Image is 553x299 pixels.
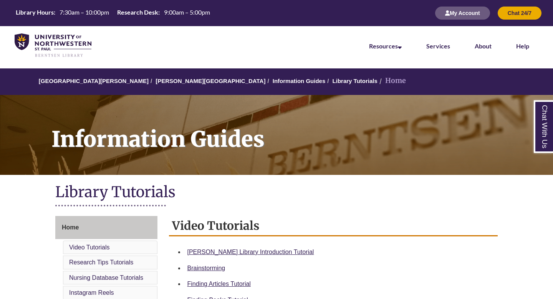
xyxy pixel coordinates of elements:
a: About [475,42,492,50]
a: Video Tutorials [69,244,110,251]
a: [PERSON_NAME][GEOGRAPHIC_DATA] [156,78,265,84]
a: Research Tips Tutorials [69,259,133,266]
a: Resources [369,42,402,50]
span: 9:00am – 5:00pm [164,8,210,16]
button: Chat 24/7 [498,7,541,20]
th: Library Hours: [13,8,56,17]
img: UNWSP Library Logo [15,33,91,58]
a: Finding Articles Tutorial [187,281,251,287]
a: My Account [435,10,490,16]
a: Information Guides [273,78,326,84]
li: Home [377,75,406,86]
a: Instagram Reels [69,289,114,296]
a: Nursing Database Tutorials [69,274,143,281]
th: Research Desk: [114,8,161,17]
a: Home [55,216,157,239]
h2: Video Tutorials [169,216,498,236]
a: Help [516,42,529,50]
a: Chat 24/7 [498,10,541,16]
a: [GEOGRAPHIC_DATA][PERSON_NAME] [39,78,149,84]
span: 7:30am – 10:00pm [60,8,109,16]
h1: Information Guides [43,95,553,165]
span: Home [62,224,79,231]
a: Brainstorming [187,265,225,271]
h1: Library Tutorials [55,183,498,203]
button: My Account [435,7,490,20]
a: Services [426,42,450,50]
a: Hours Today [13,8,213,18]
a: [PERSON_NAME] Library Introduction Tutorial [187,249,314,255]
a: Library Tutorials [333,78,377,84]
